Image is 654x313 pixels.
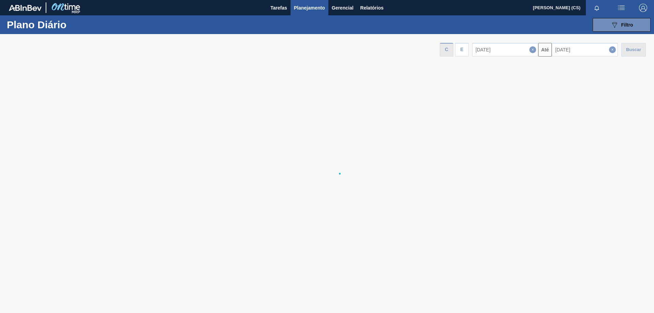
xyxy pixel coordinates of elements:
button: Notificações [586,3,608,13]
button: Filtro [593,18,651,32]
span: Planejamento [294,4,325,12]
h1: Plano Diário [7,21,126,29]
img: Logout [639,4,647,12]
span: Tarefas [270,4,287,12]
span: Filtro [621,22,633,28]
span: Relatórios [360,4,384,12]
img: userActions [617,4,625,12]
span: Gerencial [332,4,354,12]
img: TNhmsLtSVTkK8tSr43FrP2fwEKptu5GPRR3wAAAABJRU5ErkJggg== [9,5,42,11]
